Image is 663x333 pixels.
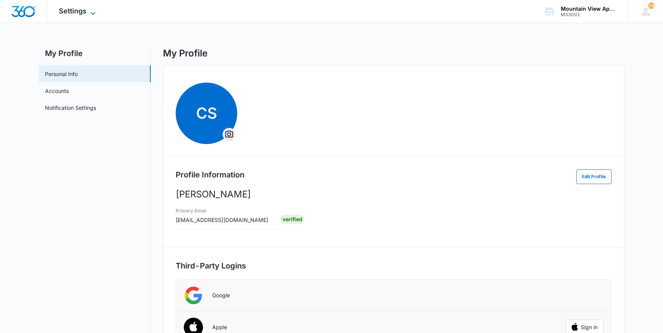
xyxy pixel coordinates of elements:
a: Accounts [45,87,69,95]
div: account id [561,12,617,17]
span: 28 [648,3,654,9]
h1: My Profile [163,48,208,59]
h3: Primary Email [176,207,268,214]
h2: Profile Information [176,169,244,181]
iframe: Sign in with Google Button [562,287,607,304]
button: Edit Profile [576,169,611,184]
a: Personal Info [45,70,78,78]
div: account name [561,6,617,12]
p: Google [212,292,230,299]
span: CS [176,83,237,144]
p: Apple [212,324,227,331]
p: [PERSON_NAME] [176,187,611,201]
div: Verified [280,215,304,224]
img: Google [184,286,203,305]
div: notifications count [648,3,654,9]
button: Overflow Menu [223,128,235,141]
span: CSOverflow Menu [176,83,237,144]
a: Notification Settings [45,104,96,112]
span: Settings [59,7,86,15]
h2: My Profile [39,48,151,59]
h2: Third-Party Logins [176,260,611,272]
span: [EMAIL_ADDRESS][DOMAIN_NAME] [176,217,268,223]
